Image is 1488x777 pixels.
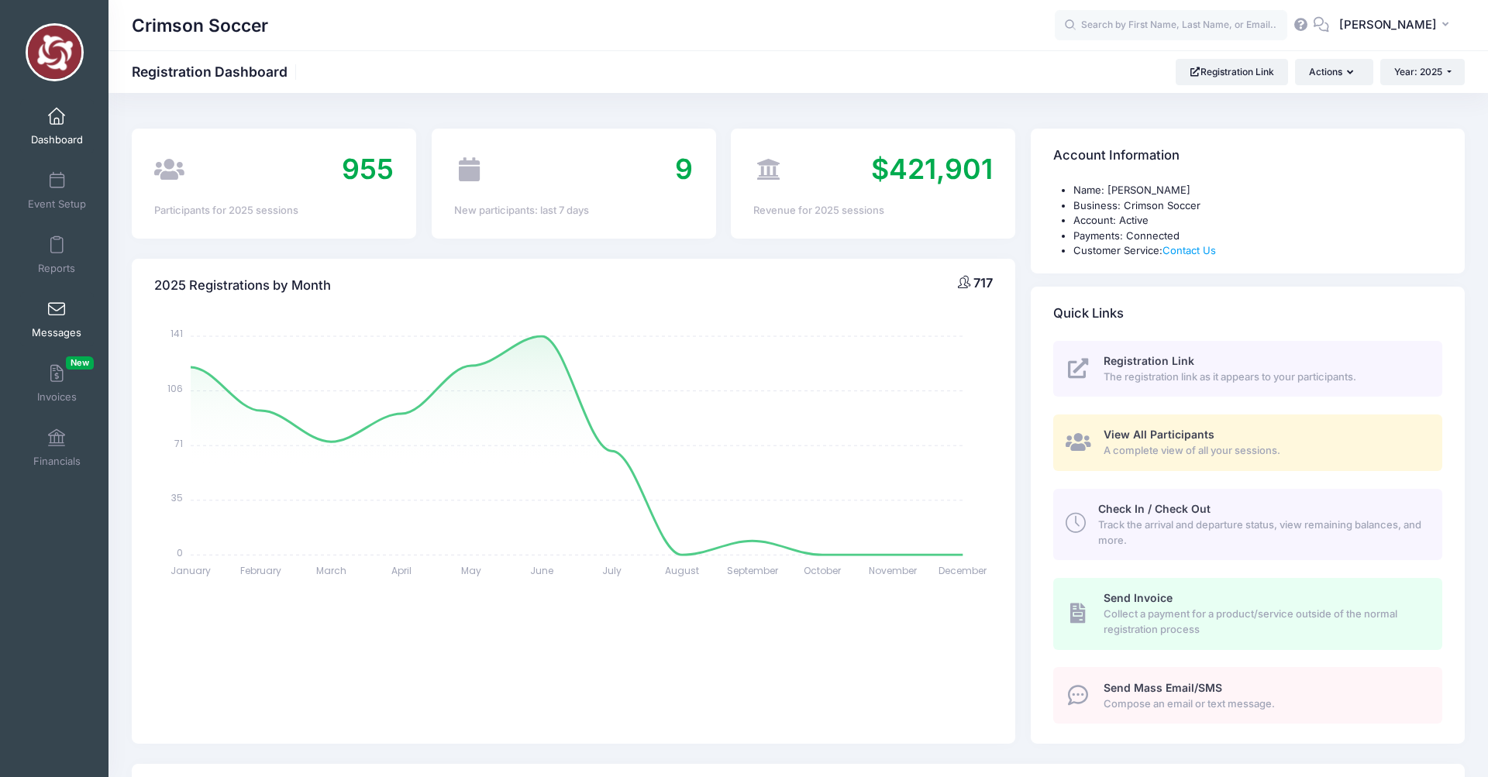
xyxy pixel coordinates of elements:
tspan: January [170,564,211,577]
span: Send Invoice [1104,591,1173,604]
img: Crimson Soccer [26,23,84,81]
span: $421,901 [871,152,993,186]
a: Registration Link The registration link as it appears to your participants. [1053,341,1442,397]
button: Actions [1295,59,1373,85]
div: Revenue for 2025 sessions [753,203,993,218]
span: Check In / Check Out [1098,502,1211,515]
tspan: 0 [177,545,183,559]
tspan: September [727,564,779,577]
tspan: October [804,564,842,577]
tspan: July [602,564,622,577]
div: New participants: last 7 days [454,203,694,218]
tspan: March [316,564,346,577]
li: Customer Service: [1073,243,1442,259]
a: Send Mass Email/SMS Compose an email or text message. [1053,667,1442,724]
li: Account: Active [1073,213,1442,229]
a: Event Setup [20,163,94,218]
input: Search by First Name, Last Name, or Email... [1055,10,1287,41]
a: View All Participants A complete view of all your sessions. [1053,414,1442,471]
span: 955 [342,152,394,186]
button: [PERSON_NAME] [1329,8,1465,43]
tspan: 35 [171,491,183,504]
span: New [66,356,94,370]
tspan: May [462,564,482,577]
tspan: 141 [170,327,183,340]
span: The registration link as it appears to your participants. [1104,370,1424,385]
span: Year: 2025 [1394,66,1442,77]
a: Check In / Check Out Track the arrival and departure status, view remaining balances, and more. [1053,489,1442,560]
button: Year: 2025 [1380,59,1465,85]
h1: Registration Dashboard [132,64,301,80]
span: [PERSON_NAME] [1339,16,1437,33]
span: Event Setup [28,198,86,211]
span: Registration Link [1104,354,1194,367]
span: Messages [32,326,81,339]
span: Track the arrival and departure status, view remaining balances, and more. [1098,517,1424,548]
a: Send Invoice Collect a payment for a product/service outside of the normal registration process [1053,578,1442,649]
tspan: February [240,564,281,577]
span: View All Participants [1104,428,1214,441]
span: 717 [973,275,993,291]
span: A complete view of all your sessions. [1104,443,1424,459]
a: Registration Link [1176,59,1288,85]
span: Compose an email or text message. [1104,696,1424,712]
tspan: November [869,564,918,577]
tspan: 106 [167,382,183,395]
li: Name: [PERSON_NAME] [1073,183,1442,198]
span: Send Mass Email/SMS [1104,681,1222,694]
tspan: April [391,564,412,577]
a: Messages [20,292,94,346]
h4: Quick Links [1053,291,1124,335]
a: Financials [20,421,94,475]
a: InvoicesNew [20,356,94,411]
tspan: August [665,564,699,577]
h1: Crimson Soccer [132,8,268,43]
a: Contact Us [1162,244,1216,256]
span: Reports [38,262,75,275]
span: 9 [675,152,693,186]
a: Reports [20,228,94,282]
span: Financials [33,455,81,468]
span: Invoices [37,390,77,404]
tspan: December [939,564,988,577]
span: Dashboard [31,133,83,146]
h4: 2025 Registrations by Month [154,263,331,308]
tspan: 71 [174,436,183,449]
li: Payments: Connected [1073,229,1442,244]
a: Dashboard [20,99,94,153]
h4: Account Information [1053,134,1180,178]
div: Participants for 2025 sessions [154,203,394,218]
li: Business: Crimson Soccer [1073,198,1442,214]
tspan: June [530,564,553,577]
span: Collect a payment for a product/service outside of the normal registration process [1104,607,1424,637]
